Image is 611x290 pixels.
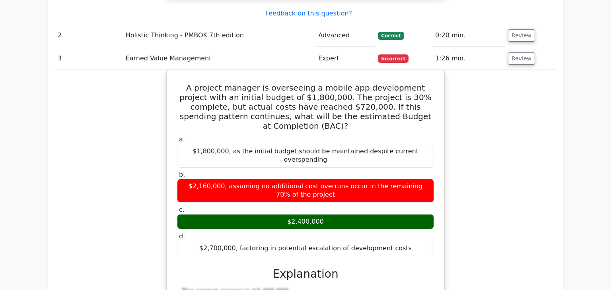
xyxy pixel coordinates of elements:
span: Correct [378,32,404,40]
td: 3 [54,47,123,70]
div: $1,800,000, as the initial budget should be maintained despite current overspending [177,144,434,168]
td: 0:20 min. [432,24,505,47]
span: a. [179,135,185,143]
button: Review [508,52,535,65]
td: 2 [54,24,123,47]
h3: Explanation [182,267,429,281]
td: 1:26 min. [432,47,505,70]
span: Incorrect [378,54,409,62]
td: Expert [315,47,375,70]
td: Advanced [315,24,375,47]
span: d. [179,232,185,240]
td: Earned Value Management [123,47,315,70]
span: c. [179,206,185,213]
div: $2,400,000 [177,214,434,230]
a: Feedback on this question? [265,10,352,17]
div: $2,160,000, assuming no additional cost overruns occur in the remaining 70% of the project [177,179,434,203]
td: Holistic Thinking - PMBOK 7th edition [123,24,315,47]
div: $2,700,000, factoring in potential escalation of development costs [177,241,434,256]
h5: A project manager is overseeing a mobile app development project with an initial budget of $1,800... [176,83,435,131]
button: Review [508,29,535,42]
span: b. [179,171,185,178]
